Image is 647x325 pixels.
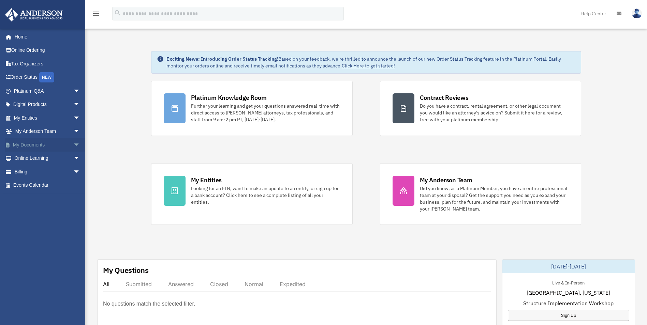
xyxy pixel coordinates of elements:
div: Based on your feedback, we're thrilled to announce the launch of our new Order Status Tracking fe... [166,56,576,69]
a: Digital Productsarrow_drop_down [5,98,90,111]
i: menu [92,10,100,18]
a: Home [5,30,87,44]
div: Looking for an EIN, want to make an update to an entity, or sign up for a bank account? Click her... [191,185,340,205]
a: Tax Organizers [5,57,90,71]
span: arrow_drop_down [73,84,87,98]
div: Platinum Knowledge Room [191,93,267,102]
a: Billingarrow_drop_down [5,165,90,179]
strong: Exciting News: Introducing Order Status Tracking! [166,56,278,62]
div: Live & In-Person [547,279,590,286]
a: Events Calendar [5,179,90,192]
a: Order StatusNEW [5,71,90,84]
a: menu [92,12,100,18]
div: [DATE]-[DATE] [502,260,635,273]
a: My Documentsarrow_drop_down [5,138,90,152]
span: arrow_drop_down [73,125,87,139]
div: Submitted [126,281,152,288]
a: My Anderson Teamarrow_drop_down [5,125,90,138]
div: My Entities [191,176,222,184]
a: Online Ordering [5,44,90,57]
span: [GEOGRAPHIC_DATA], [US_STATE] [527,289,610,297]
p: No questions match the selected filter. [103,299,195,309]
div: My Anderson Team [420,176,472,184]
a: Online Learningarrow_drop_down [5,152,90,165]
div: Closed [210,281,228,288]
a: Sign Up [508,310,629,321]
span: Structure Implementation Workshop [523,299,614,307]
a: Platinum Q&Aarrow_drop_down [5,84,90,98]
div: All [103,281,109,288]
div: Did you know, as a Platinum Member, you have an entire professional team at your disposal? Get th... [420,185,569,212]
span: arrow_drop_down [73,152,87,166]
div: Do you have a contract, rental agreement, or other legal document you would like an attorney's ad... [420,103,569,123]
a: Contract Reviews Do you have a contract, rental agreement, or other legal document you would like... [380,81,582,136]
div: My Questions [103,265,149,275]
i: search [114,9,121,17]
a: Platinum Knowledge Room Further your learning and get your questions answered real-time with dire... [151,81,353,136]
img: User Pic [632,9,642,18]
span: arrow_drop_down [73,165,87,179]
div: NEW [39,72,54,82]
a: My Entities Looking for an EIN, want to make an update to an entity, or sign up for a bank accoun... [151,163,353,225]
div: Further your learning and get your questions answered real-time with direct access to [PERSON_NAM... [191,103,340,123]
a: Click Here to get started! [342,63,395,69]
div: Expedited [280,281,306,288]
a: My Anderson Team Did you know, as a Platinum Member, you have an entire professional team at your... [380,163,582,225]
div: Normal [245,281,263,288]
div: Answered [168,281,194,288]
img: Anderson Advisors Platinum Portal [3,8,65,21]
span: arrow_drop_down [73,98,87,112]
span: arrow_drop_down [73,138,87,152]
span: arrow_drop_down [73,111,87,125]
a: My Entitiesarrow_drop_down [5,111,90,125]
div: Contract Reviews [420,93,469,102]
